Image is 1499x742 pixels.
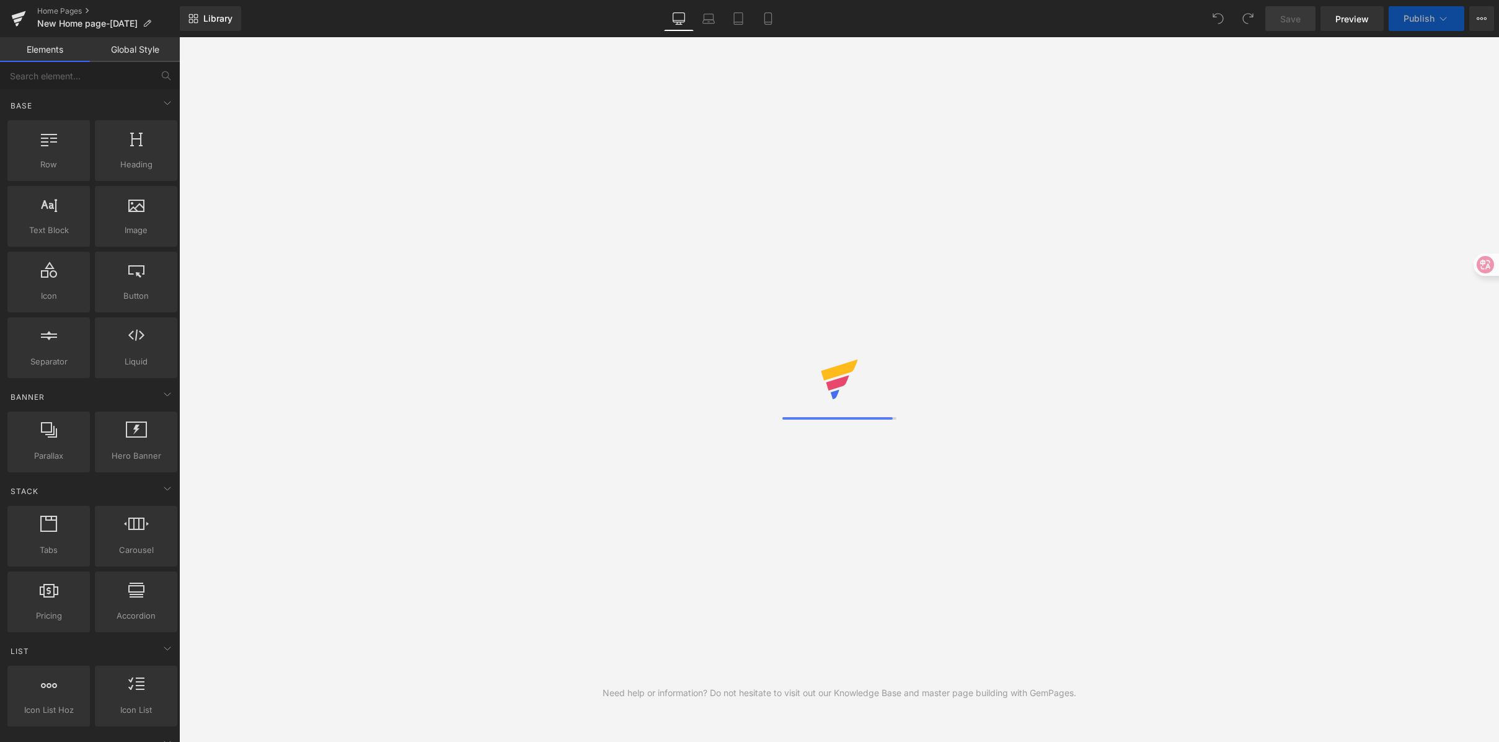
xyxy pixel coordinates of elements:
span: List [9,645,30,657]
div: Need help or information? Do not hesitate to visit out our Knowledge Base and master page buildin... [603,686,1076,700]
span: Text Block [11,224,86,237]
a: Global Style [90,37,180,62]
span: New Home page-[DATE] [37,19,138,29]
button: Publish [1389,6,1464,31]
span: Heading [99,158,174,171]
a: Desktop [664,6,694,31]
span: Row [11,158,86,171]
a: Laptop [694,6,723,31]
span: Hero Banner [99,449,174,462]
span: Image [99,224,174,237]
span: Banner [9,391,46,403]
span: Publish [1404,14,1435,24]
span: Tabs [11,544,86,557]
a: Home Pages [37,6,180,16]
a: Preview [1320,6,1384,31]
span: Parallax [11,449,86,462]
span: Button [99,289,174,303]
a: New Library [180,6,241,31]
button: Redo [1236,6,1260,31]
span: Preview [1335,12,1369,25]
a: Mobile [753,6,783,31]
span: Liquid [99,355,174,368]
span: Separator [11,355,86,368]
span: Base [9,100,33,112]
span: Pricing [11,609,86,622]
span: Carousel [99,544,174,557]
button: More [1469,6,1494,31]
span: Save [1280,12,1301,25]
span: Icon List [99,704,174,717]
button: Undo [1206,6,1231,31]
span: Library [203,13,232,24]
span: Icon List Hoz [11,704,86,717]
span: Icon [11,289,86,303]
span: Stack [9,485,40,497]
span: Accordion [99,609,174,622]
a: Tablet [723,6,753,31]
